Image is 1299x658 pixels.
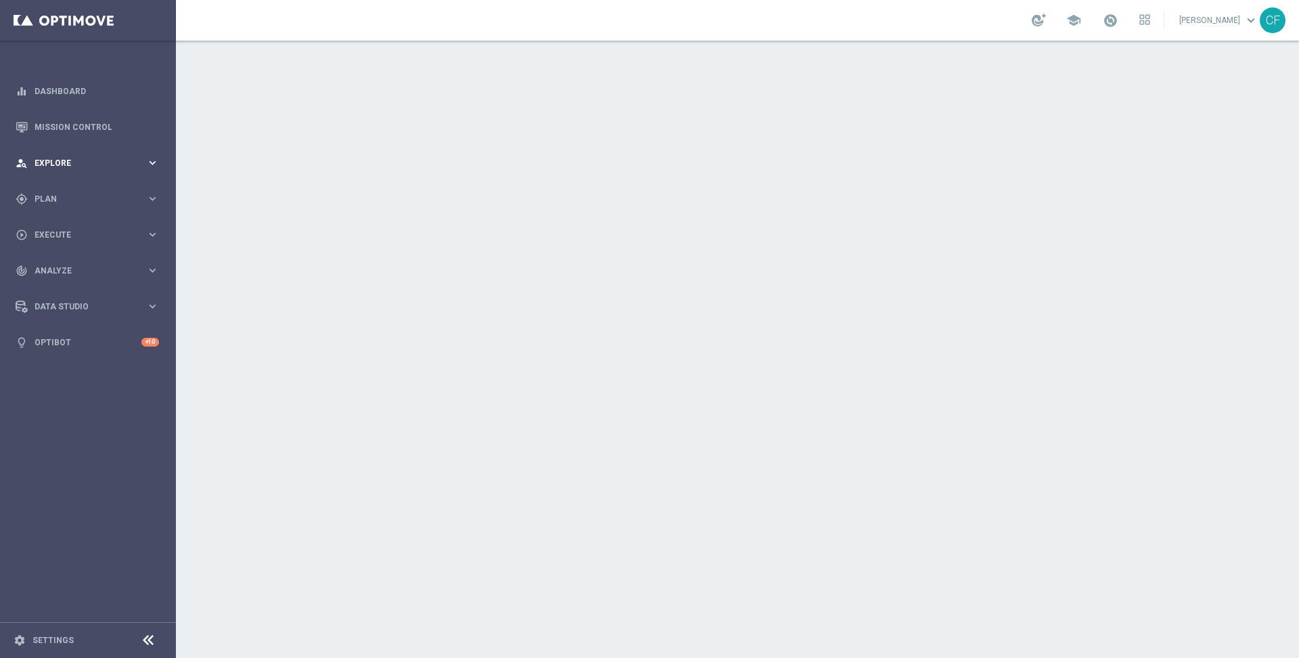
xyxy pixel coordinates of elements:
div: Mission Control [16,109,159,145]
i: track_changes [16,265,28,277]
i: person_search [16,157,28,169]
i: keyboard_arrow_right [146,156,159,169]
button: gps_fixed Plan keyboard_arrow_right [15,194,160,204]
button: track_changes Analyze keyboard_arrow_right [15,265,160,276]
button: lightbulb Optibot +10 [15,337,160,348]
span: Execute [35,231,146,239]
div: Plan [16,193,146,205]
span: Analyze [35,267,146,275]
span: Explore [35,159,146,167]
i: keyboard_arrow_right [146,228,159,241]
button: equalizer Dashboard [15,86,160,97]
a: Dashboard [35,73,159,109]
div: CF [1260,7,1285,33]
span: Data Studio [35,303,146,311]
div: Data Studio [16,301,146,313]
a: Mission Control [35,109,159,145]
a: Optibot [35,324,141,360]
div: Analyze [16,265,146,277]
i: equalizer [16,85,28,97]
span: Plan [35,195,146,203]
button: person_search Explore keyboard_arrow_right [15,158,160,169]
div: +10 [141,338,159,347]
span: keyboard_arrow_down [1244,13,1258,28]
button: play_circle_outline Execute keyboard_arrow_right [15,229,160,240]
i: settings [14,634,26,646]
button: Data Studio keyboard_arrow_right [15,301,160,312]
i: gps_fixed [16,193,28,205]
div: Optibot [16,324,159,360]
i: lightbulb [16,336,28,349]
i: keyboard_arrow_right [146,192,159,205]
a: [PERSON_NAME]keyboard_arrow_down [1178,10,1260,30]
span: school [1066,13,1081,28]
i: keyboard_arrow_right [146,264,159,277]
div: Execute [16,229,146,241]
i: play_circle_outline [16,229,28,241]
button: Mission Control [15,122,160,133]
a: Settings [32,636,74,644]
i: keyboard_arrow_right [146,300,159,313]
div: Explore [16,157,146,169]
div: Dashboard [16,73,159,109]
